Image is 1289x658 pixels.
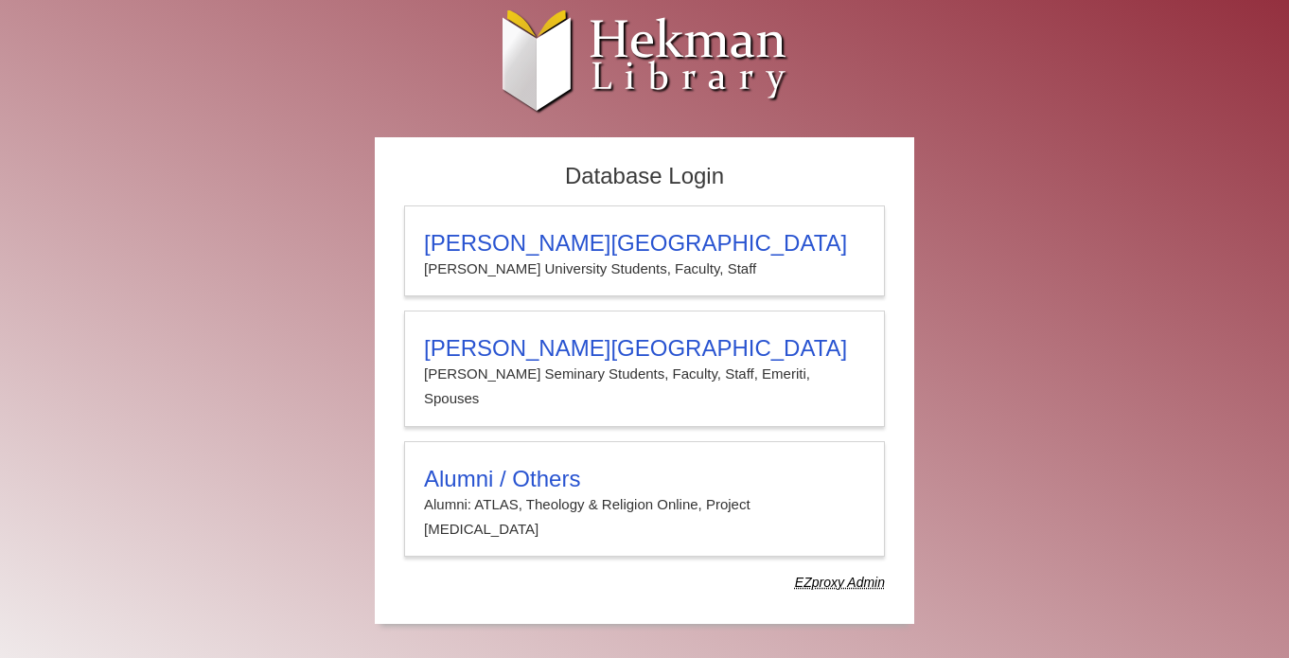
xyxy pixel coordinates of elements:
[424,466,865,542] summary: Alumni / OthersAlumni: ATLAS, Theology & Religion Online, Project [MEDICAL_DATA]
[424,492,865,542] p: Alumni: ATLAS, Theology & Religion Online, Project [MEDICAL_DATA]
[424,362,865,412] p: [PERSON_NAME] Seminary Students, Faculty, Staff, Emeriti, Spouses
[404,311,885,427] a: [PERSON_NAME][GEOGRAPHIC_DATA][PERSON_NAME] Seminary Students, Faculty, Staff, Emeriti, Spouses
[424,466,865,492] h3: Alumni / Others
[424,230,865,257] h3: [PERSON_NAME][GEOGRAPHIC_DATA]
[795,575,885,590] dfn: Use Alumni login
[424,335,865,362] h3: [PERSON_NAME][GEOGRAPHIC_DATA]
[404,205,885,296] a: [PERSON_NAME][GEOGRAPHIC_DATA][PERSON_NAME] University Students, Faculty, Staff
[395,157,894,196] h2: Database Login
[424,257,865,281] p: [PERSON_NAME] University Students, Faculty, Staff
